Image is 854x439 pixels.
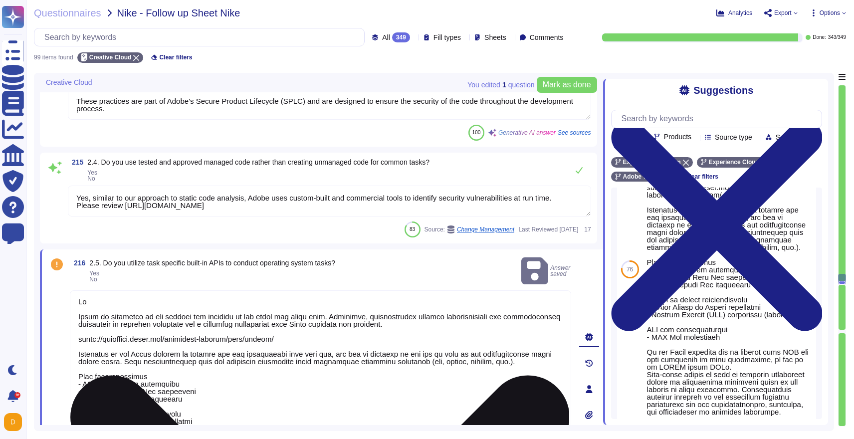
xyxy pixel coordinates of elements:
[498,130,556,136] span: Generative AI answer
[34,8,101,18] span: Questionnaires
[46,79,92,86] span: Creative Cloud
[392,32,410,42] div: 349
[502,81,506,88] b: 1
[521,255,571,287] span: Answer saved
[518,226,578,232] span: Last Reviewed [DATE]
[558,130,591,136] span: See sources
[4,413,22,431] img: user
[728,10,752,16] span: Analytics
[627,266,633,272] span: 76
[117,8,240,18] span: Nike - Follow up Sheet Nike
[582,226,591,232] span: 17
[68,186,591,217] textarea: Yes, similar to our approach to static code analysis, Adobe uses custom-built and commercial tool...
[472,130,481,135] span: 100
[34,54,73,60] div: 99 items found
[68,159,83,166] span: 215
[467,81,534,88] span: You edited question
[89,270,99,283] span: Yes No
[813,35,826,40] span: Done:
[617,110,822,128] input: Search by keywords
[484,34,506,41] span: Sheets
[828,35,846,40] span: 343 / 349
[774,10,792,16] span: Export
[647,131,812,416] div: Lorem ip dolorsita co adi elitsed doe temporin ut lab etdol mag aliqu enim. Adminimve, quisnostru...
[716,9,752,17] button: Analytics
[87,169,97,182] span: Yes No
[14,392,20,398] div: 9+
[70,259,85,266] span: 216
[2,411,29,433] button: user
[457,226,514,232] span: Change Management
[543,81,591,89] span: Mark as done
[87,158,429,166] span: 2.4. Do you use tested and approved managed code rather than creating unmanaged code for common t...
[530,34,564,41] span: Comments
[89,54,132,60] span: Creative Cloud
[382,34,390,41] span: All
[425,225,515,233] span: Source:
[89,259,335,267] span: 2.5. Do you utilize task specific built-in APIs to conduct operating system tasks?
[537,77,597,93] button: Mark as done
[433,34,461,41] span: Fill types
[820,10,840,16] span: Options
[410,226,415,232] span: 83
[159,54,192,60] span: Clear filters
[39,28,364,46] input: Search by keywords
